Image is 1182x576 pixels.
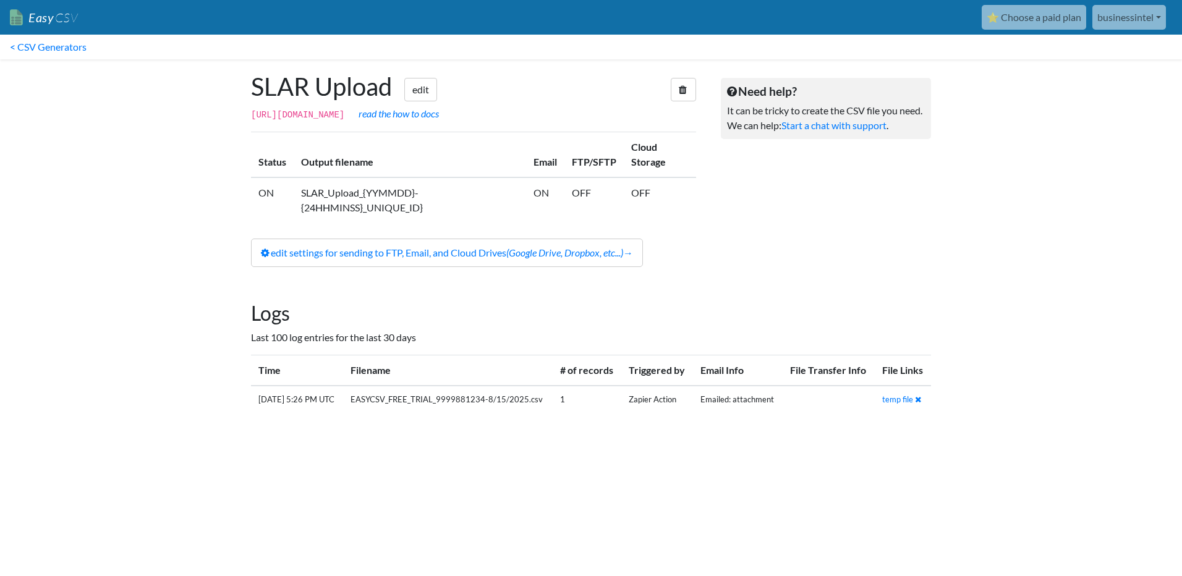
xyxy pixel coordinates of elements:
[727,103,925,133] p: It can be tricky to create the CSV file you need. We can help: .
[693,355,783,386] th: Email Info
[781,119,886,131] a: Start a chat with support
[553,386,621,413] td: 1
[251,330,931,345] p: Last 100 log entries for the last 30 days
[294,132,526,178] th: Output filename
[251,302,931,325] h2: Logs
[1092,5,1166,30] a: businessintel
[783,355,875,386] th: File Transfer Info
[343,386,553,413] td: EASYCSV_FREE_TRIAL_9999881234-8/15/2025.csv
[564,177,624,222] td: OFF
[727,84,925,98] h5: Need help?
[10,5,78,30] a: EasyCSV
[624,132,696,178] th: Cloud Storage
[251,132,294,178] th: Status
[506,247,623,258] i: (Google Drive, Dropbox, etc...)
[553,355,621,386] th: # of records
[251,72,696,101] h1: SLAR Upload
[251,177,294,222] td: ON
[404,78,437,101] a: edit
[693,386,783,413] td: Emailed: attachment
[343,355,553,386] th: Filename
[359,108,439,119] a: read the how to docs
[251,355,343,386] th: Time
[875,355,931,386] th: File Links
[526,177,564,222] td: ON
[251,239,643,267] a: edit settings for sending to FTP, Email, and Cloud Drives(Google Drive, Dropbox, etc...)→
[621,355,693,386] th: Triggered by
[294,177,526,222] td: SLAR_Upload_{YYMMDD}-{24HHMINSS}_UNIQUE_ID}
[621,386,693,413] td: Zapier Action
[624,177,696,222] td: OFF
[882,394,913,404] a: temp file
[251,110,344,120] code: [URL][DOMAIN_NAME]
[54,10,78,25] span: CSV
[982,5,1086,30] a: ⭐ Choose a paid plan
[251,386,343,413] td: [DATE] 5:26 PM UTC
[564,132,624,178] th: FTP/SFTP
[526,132,564,178] th: Email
